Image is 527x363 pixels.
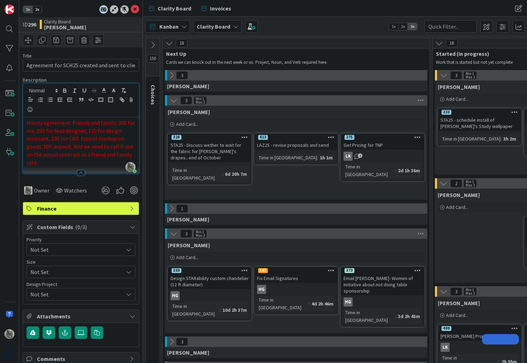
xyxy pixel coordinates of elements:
[166,60,421,65] p: Cards we can knock out in the next week or so. Project, Noun, and Verb required here.
[438,83,480,90] span: Gina
[37,204,126,213] span: Finance
[221,306,249,314] div: 10d 2h 37m
[37,312,126,320] span: Attachments
[44,24,86,30] b: [PERSON_NAME]
[255,274,337,283] div: Fix Email Signatures
[438,343,521,352] div: LK
[180,96,192,105] span: 3
[30,245,120,255] span: Not Set
[441,135,500,143] div: Time in [GEOGRAPHIC_DATA]
[255,134,337,150] div: 413LAZ25 - revise proposals and send
[180,229,192,238] span: 3
[344,152,353,161] div: LK
[37,223,126,231] span: Custom Fields
[171,302,220,318] div: Time in [GEOGRAPHIC_DATA]
[341,134,424,150] div: 275Get Pricing for TNP
[176,338,188,346] span: 3
[500,135,502,143] span: :
[344,163,395,178] div: Time in [GEOGRAPHIC_DATA]
[166,50,421,57] span: Next Up
[438,115,521,131] div: STA25 - schedule install of [PERSON_NAME]'s Study wallpaper
[398,23,408,30] span: 2x
[168,134,251,141] div: 328
[438,109,521,115] div: 233
[344,309,395,324] div: Time in [GEOGRAPHIC_DATA]
[345,135,354,140] div: 275
[23,59,139,71] input: type card name here...
[34,186,50,195] span: Owner
[257,154,317,161] div: Time in [GEOGRAPHIC_DATA]
[171,166,222,182] div: Time in [GEOGRAPHIC_DATA]
[44,19,86,24] span: Clarity Board
[168,141,251,162] div: STA25 - Discuss wether to wait for the fabric for [PERSON_NAME]'s drapes...end of October
[255,267,337,274] div: 167
[168,291,251,300] div: HG
[341,274,424,295] div: Email [PERSON_NAME]- Women of Initiative about not doing table sponsorship
[450,179,462,188] span: 2
[450,287,462,296] span: 3
[344,297,353,307] div: HG
[24,186,32,195] img: PA
[438,325,521,332] div: 409
[168,242,210,249] span: Hannah
[254,267,338,314] a: 167Fix Email SignaturesHGTime in [GEOGRAPHIC_DATA]:4d 2h 46m
[176,39,188,47] span: 18
[196,234,205,237] div: Max 3
[168,267,251,320] a: 203Design STARability custom chandelier (12 ft diameter)HGTime in [GEOGRAPHIC_DATA]:10d 2h 37m
[210,4,231,13] span: Invoices
[396,312,422,320] div: 3d 2h 43m
[176,254,198,260] span: Add Card...
[147,54,159,63] span: 150
[223,170,249,178] div: 6d 20h 7m
[309,300,310,308] span: :
[176,204,188,213] span: 1
[64,186,87,195] span: Watchers
[466,292,475,295] div: Max 3
[450,71,462,80] span: 3
[310,300,335,308] div: 4d 2h 46m
[341,152,424,161] div: LK
[466,183,475,187] div: Max 3
[167,216,209,223] span: Lisa K.
[442,326,451,331] div: 409
[23,20,36,29] span: ID
[23,6,32,13] span: 1x
[32,6,42,13] span: 2x
[167,83,209,90] span: Gina
[341,134,424,141] div: 275
[23,77,47,83] span: Description
[168,274,251,289] div: Design STARability custom chandelier (12 ft diameter)
[446,39,458,47] span: 18
[5,5,14,14] img: Visit kanbanzone.com
[389,23,398,30] span: 1x
[345,268,354,273] div: 373
[168,134,251,184] a: 328STA25 - Discuss wether to wait for the fabric for [PERSON_NAME]'s drapes...end of OctoberTime ...
[168,108,210,115] span: Lisa T.
[466,180,474,183] div: Min 1
[341,267,424,295] div: 373Email [PERSON_NAME]- Women of Initiative about not doing table sponsorship
[257,285,266,294] div: HG
[395,312,396,320] span: :
[168,267,251,274] div: 203
[172,135,181,140] div: 328
[5,329,14,339] img: PA
[159,22,179,31] span: Kanban
[255,141,337,150] div: LAZ25 - revise proposals and send
[466,288,474,292] div: Min 1
[176,121,198,127] span: Add Card...
[30,267,120,277] span: Not Set
[197,23,230,30] b: Clarity Board
[502,135,518,143] div: 3h 2m
[222,170,223,178] span: :
[196,230,204,234] div: Min 1
[255,267,337,283] div: 167Fix Email Signatures
[168,267,251,289] div: 203Design STARability custom chandelier (12 ft diameter)
[197,2,235,15] a: Invoices
[28,21,36,28] b: 296
[258,135,268,140] div: 413
[126,162,135,172] img: z2ljhaFx2XcmKtHH0XDNUfyWuC31CjDO.png
[27,119,136,166] span: Hourly agreement. Friends and family: 300 for me, 250 for lead designer, 125 for design assistant...
[317,154,318,161] span: :
[257,296,309,311] div: Time in [GEOGRAPHIC_DATA]
[220,306,221,314] span: :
